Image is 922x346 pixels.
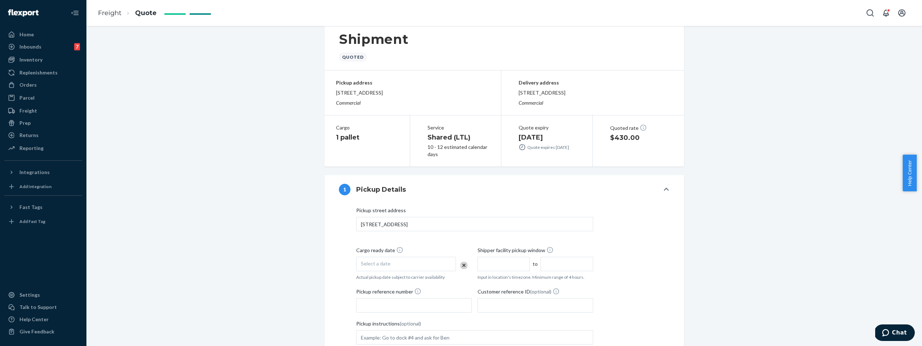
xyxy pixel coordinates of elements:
[610,124,673,132] div: Quoted rate
[356,217,593,231] input: U.S. Address Only
[19,304,57,311] div: Talk to Support
[478,288,560,298] span: Customer reference ID
[135,9,157,17] a: Quote
[19,69,58,76] div: Replenishments
[903,155,917,191] button: Help Center
[4,41,82,53] a: Inbounds7
[19,218,45,224] div: Add Fast Tag
[336,124,398,131] div: Cargo
[356,274,472,280] p: Actual pickup date subject to carrier availability
[610,133,673,142] h1: $430.00
[863,6,877,20] button: Open Search Box
[19,183,52,190] div: Add Integration
[19,81,37,88] div: Orders
[519,124,581,131] div: Quote expiry
[428,133,490,142] h1: Shared (LTL)
[68,6,82,20] button: Close Navigation
[895,6,909,20] button: Open account menu
[356,246,403,257] span: Cargo ready date
[336,89,489,96] p: [STREET_ADDRESS]
[4,201,82,213] button: Fast Tags
[4,92,82,104] a: Parcel
[356,298,472,313] input: Pickup reference number
[339,53,367,62] div: QUOTED
[519,99,672,106] p: Commercial
[4,29,82,40] a: Home
[530,288,551,295] span: (optional)
[519,89,672,96] p: [STREET_ADDRESS]
[356,185,406,194] h4: Pickup Details
[4,129,82,141] a: Returns
[4,216,82,227] a: Add Fast Tag
[19,169,50,176] div: Integrations
[19,291,40,299] div: Settings
[361,260,390,267] span: Select a date
[356,207,406,217] span: Pickup street address
[478,274,593,280] p: Input in location's timezone. Minimum range of 4 hours.
[4,117,82,129] a: Prep
[4,181,82,192] a: Add Integration
[336,99,489,106] p: Commercial
[400,320,421,327] span: (optional)
[8,9,39,17] img: Flexport logo
[19,119,31,127] div: Prep
[519,133,581,142] h1: [DATE]
[19,43,41,50] div: Inbounds
[879,6,893,20] button: Open notifications
[19,56,42,63] div: Inventory
[4,289,82,301] a: Settings
[19,94,35,101] div: Parcel
[356,330,593,345] input: Pickup instructions(optional)
[74,43,80,50] div: 7
[19,204,42,211] div: Fast Tags
[19,145,44,152] div: Reporting
[19,328,54,335] div: Give Feedback
[356,320,421,330] span: Pickup instructions
[92,3,162,24] ol: breadcrumbs
[428,144,490,158] div: 10 - 12 estimated calendar days
[4,142,82,154] a: Reporting
[19,316,49,323] div: Help Center
[478,298,593,313] input: Customer reference ID(optional)
[4,167,82,178] button: Integrations
[478,246,554,257] span: Shipper facility pickup window
[356,288,421,298] span: Pickup reference number
[98,9,121,17] a: Freight
[4,54,82,65] a: Inventory
[339,184,350,195] div: 1
[19,132,39,139] div: Returns
[875,324,915,342] iframe: Opens a widget where you can chat to one of our agents
[325,175,684,204] button: 1Pickup Details
[4,314,82,325] a: Help Center
[4,301,82,313] button: Talk to Support
[4,326,82,337] button: Give Feedback
[4,67,82,78] a: Replenishments
[339,32,670,47] h1: Shipment
[4,79,82,91] a: Orders
[428,124,490,131] div: Service
[19,31,34,38] div: Home
[336,79,489,86] p: Pickup address
[19,107,37,114] div: Freight
[519,79,672,86] p: Delivery address
[519,144,581,151] div: Quote expires [DATE]
[336,133,398,142] h1: 1 pallet
[4,105,82,117] a: Freight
